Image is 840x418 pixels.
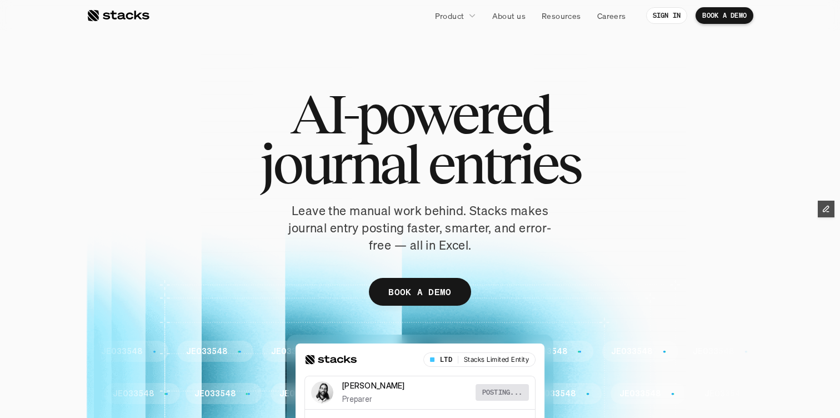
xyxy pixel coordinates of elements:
[535,6,588,26] a: Resources
[693,347,734,356] p: JE033548
[113,389,154,399] p: JE033548
[449,389,491,399] p: JE033548
[704,389,746,399] p: JE033548
[194,389,236,399] p: JE033548
[369,278,471,306] a: BOOK A DEMO
[611,347,652,356] p: JE033548
[101,347,142,356] p: JE033548
[702,12,747,19] p: BOOK A DEMO
[186,347,227,356] p: JE033548
[534,389,576,399] p: JE033548
[492,10,526,22] p: About us
[818,201,834,217] button: Edit Framer Content
[619,389,661,399] p: JE033548
[526,347,567,356] p: JE033548
[281,202,559,253] p: Leave the manual work behind. Stacks makes journal entry posting faster, smarter, and error-free ...
[591,6,633,26] a: Careers
[131,212,180,220] a: Privacy Policy
[428,139,580,189] span: entries
[441,347,482,356] p: JE033548
[597,10,626,22] p: Careers
[364,389,406,399] p: JE033548
[279,389,321,399] p: JE033548
[653,12,681,19] p: SIGN IN
[542,10,581,22] p: Resources
[356,347,397,356] p: JE033548
[271,347,312,356] p: JE033548
[486,6,532,26] a: About us
[260,139,418,189] span: journal
[696,7,753,24] a: BOOK A DEMO
[290,89,550,139] span: AI-powered
[388,284,452,300] p: BOOK A DEMO
[435,10,464,22] p: Product
[646,7,688,24] a: SIGN IN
